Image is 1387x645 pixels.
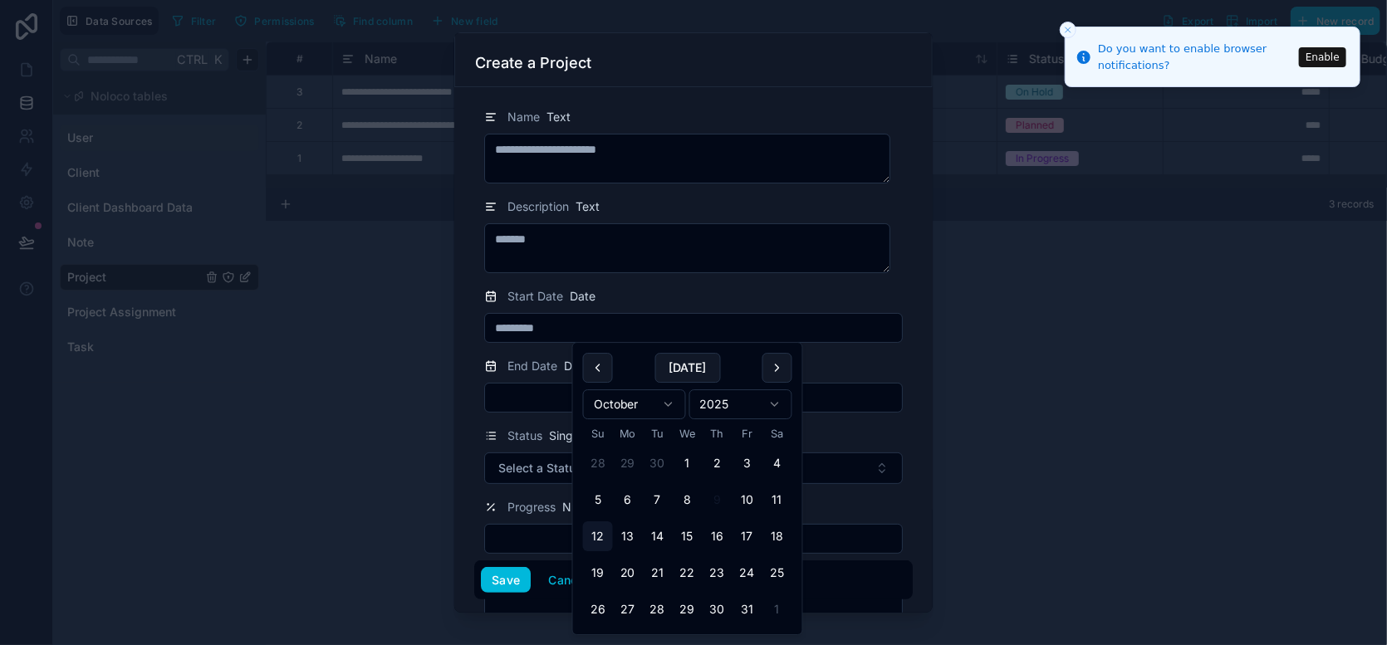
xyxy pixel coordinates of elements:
th: Wednesday [673,426,703,442]
span: Status [507,428,542,444]
button: Monday, October 20th, 2025 [613,558,643,588]
button: Thursday, October 2nd, 2025 [703,448,733,478]
button: Tuesday, October 28th, 2025 [643,594,673,624]
span: End Date [507,358,557,374]
button: Close toast [1060,22,1076,38]
button: Wednesday, October 15th, 2025 [673,521,703,551]
button: Sunday, October 19th, 2025 [583,558,613,588]
button: Thursday, October 9th, 2025, selected [703,485,733,515]
span: Date [570,288,595,305]
button: Enable [1299,47,1346,67]
span: Text [546,109,571,125]
button: Saturday, October 18th, 2025 [762,521,792,551]
button: Saturday, October 25th, 2025 [762,558,792,588]
button: Sunday, September 28th, 2025 [583,448,613,478]
button: Tuesday, October 21st, 2025 [643,558,673,588]
th: Sunday [583,426,613,442]
button: Thursday, October 23rd, 2025 [703,558,733,588]
table: October 2025 [583,426,792,624]
span: Date [564,358,590,374]
span: Single option select [549,428,655,444]
button: Monday, October 27th, 2025 [613,594,643,624]
button: Tuesday, October 14th, 2025 [643,521,673,551]
button: Saturday, October 4th, 2025 [762,448,792,478]
button: Wednesday, October 1st, 2025 [673,448,703,478]
button: Tuesday, October 7th, 2025 [643,485,673,515]
span: Progress [507,499,556,516]
button: Cancel [537,567,599,594]
button: Tuesday, September 30th, 2025 [643,448,673,478]
span: Name [507,109,540,125]
span: Number (Decimal) [562,499,661,516]
button: Monday, October 6th, 2025 [613,485,643,515]
button: Friday, October 3rd, 2025 [733,448,762,478]
button: Friday, October 24th, 2025 [733,558,762,588]
button: Wednesday, October 29th, 2025 [673,594,703,624]
button: Wednesday, October 8th, 2025 [673,485,703,515]
span: Select a Status [498,460,582,476]
button: Friday, October 10th, 2025 [733,485,762,515]
h3: Create a Project [475,53,591,73]
button: Select Button [484,452,903,484]
th: Friday [733,426,762,442]
span: Description [507,198,569,215]
th: Tuesday [643,426,673,442]
span: Text [576,198,600,215]
div: Do you want to enable browser notifications? [1098,41,1294,73]
button: Thursday, October 30th, 2025 [703,594,733,624]
button: [DATE] [654,353,720,383]
th: Saturday [762,426,792,442]
button: Wednesday, October 22nd, 2025 [673,558,703,588]
button: Thursday, October 16th, 2025 [703,521,733,551]
th: Monday [613,426,643,442]
button: Saturday, November 1st, 2025 [762,594,792,624]
button: Friday, October 17th, 2025 [733,521,762,551]
th: Thursday [703,426,733,442]
button: Monday, September 29th, 2025 [613,448,643,478]
button: Today, Sunday, October 12th, 2025 [583,521,613,551]
button: Saturday, October 11th, 2025 [762,485,792,515]
button: Sunday, October 5th, 2025 [583,485,613,515]
button: Monday, October 13th, 2025 [613,521,643,551]
button: Friday, October 31st, 2025 [733,594,762,624]
span: Start Date [507,288,563,305]
button: Save [481,567,531,594]
button: Sunday, October 26th, 2025 [583,594,613,624]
